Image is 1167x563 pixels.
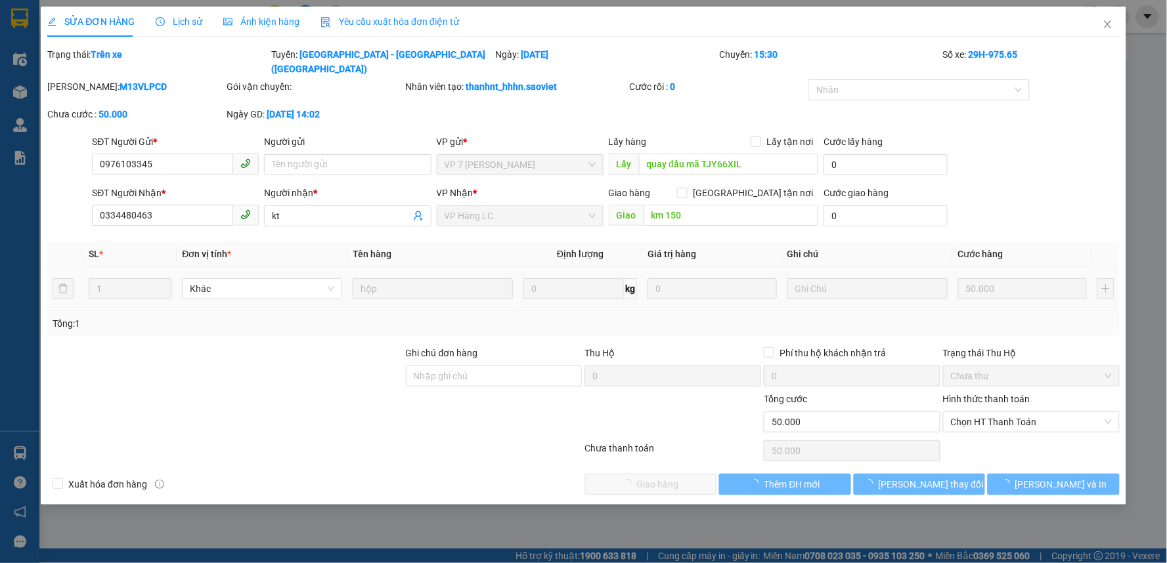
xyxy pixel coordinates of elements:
b: 50.000 [99,109,127,119]
div: Trạng thái: [46,47,270,76]
label: Cước lấy hàng [824,136,883,147]
div: Ngày GD: [227,107,403,121]
b: 15:30 [754,49,778,60]
b: Trên xe [91,49,122,60]
span: Phí thu hộ khách nhận trả [774,346,891,360]
span: Giá trị hàng [648,249,696,259]
button: delete [53,278,74,299]
div: Nhân viên tạo: [406,79,627,94]
span: Chọn HT Thanh Toán [951,412,1112,432]
input: Cước lấy hàng [824,154,948,175]
input: VD: Bàn, Ghế [353,278,513,299]
label: Cước giao hàng [824,188,889,198]
div: Chưa thanh toán [583,441,762,464]
button: [PERSON_NAME] thay đổi [854,474,986,495]
button: plus [1097,278,1114,299]
span: loading [864,479,879,488]
th: Ghi chú [782,241,953,267]
div: Người nhận [264,186,431,200]
div: Chuyến: [718,47,942,76]
span: edit [47,17,56,26]
input: Ghi Chú [787,278,948,299]
span: Giao hàng [609,188,651,198]
div: Cước rồi : [630,79,806,94]
input: Dọc đường [639,154,819,175]
span: clock-circle [156,17,165,26]
span: Lấy [609,154,639,175]
span: Lấy tận nơi [761,135,818,149]
span: Cước hàng [958,249,1003,259]
input: Dọc đường [644,205,819,226]
input: 0 [958,278,1088,299]
span: SỬA ĐƠN HÀNG [47,16,135,27]
span: Tên hàng [353,249,391,259]
span: phone [240,158,251,169]
b: 0 [671,81,676,92]
div: Số xe: [942,47,1121,76]
span: Ảnh kiện hàng [223,16,299,27]
b: [GEOGRAPHIC_DATA] - [GEOGRAPHIC_DATA] ([GEOGRAPHIC_DATA]) [271,49,485,74]
span: Lấy hàng [609,136,647,147]
span: [GEOGRAPHIC_DATA] tận nơi [688,186,818,200]
span: [PERSON_NAME] thay đổi [879,477,984,491]
button: [PERSON_NAME] và In [988,474,1120,495]
span: phone [240,209,251,220]
div: Chưa cước : [47,107,224,121]
span: Yêu cầu xuất hóa đơn điện tử [320,16,459,27]
div: VP gửi [437,135,604,149]
span: Khác [190,279,334,299]
label: Hình thức thanh toán [943,394,1030,404]
span: VP 7 Phạm Văn Đồng [445,155,596,175]
span: Thu Hộ [584,348,615,358]
div: Tuyến: [270,47,494,76]
input: Cước giao hàng [824,205,948,226]
span: user-add [413,211,424,221]
span: Giao [609,205,644,226]
div: SĐT Người Gửi [92,135,259,149]
span: info-circle [155,480,164,489]
button: Giao hàng [585,474,717,495]
span: close [1103,19,1113,30]
span: VP Nhận [437,188,473,198]
span: Thêm ĐH mới [764,477,820,491]
span: Lịch sử [156,16,202,27]
span: Định lượng [557,249,604,259]
span: Xuất hóa đơn hàng [63,477,152,491]
span: loading [750,479,764,488]
span: picture [223,17,232,26]
span: kg [624,278,637,299]
b: [DATE] [521,49,548,60]
div: Trạng thái Thu Hộ [943,346,1120,360]
label: Ghi chú đơn hàng [406,348,478,358]
img: icon [320,17,331,28]
input: 0 [648,278,777,299]
span: Chưa thu [951,366,1112,386]
b: 29H-975.65 [969,49,1018,60]
div: SĐT Người Nhận [92,186,259,200]
button: Thêm ĐH mới [719,474,851,495]
span: loading [1001,479,1015,488]
span: VP Hàng LC [445,206,596,226]
b: [DATE] 14:02 [267,109,320,119]
div: Ngày: [494,47,718,76]
div: [PERSON_NAME]: [47,79,224,94]
div: Người gửi [264,135,431,149]
span: SL [89,249,99,259]
span: Đơn vị tính [182,249,231,259]
button: Close [1090,7,1126,43]
span: [PERSON_NAME] và In [1015,477,1107,491]
b: M13VLPCD [120,81,167,92]
div: Tổng: 1 [53,316,451,331]
span: Tổng cước [764,394,807,404]
b: thanhnt_hhhn.saoviet [466,81,558,92]
div: Gói vận chuyển: [227,79,403,94]
input: Ghi chú đơn hàng [406,365,583,386]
